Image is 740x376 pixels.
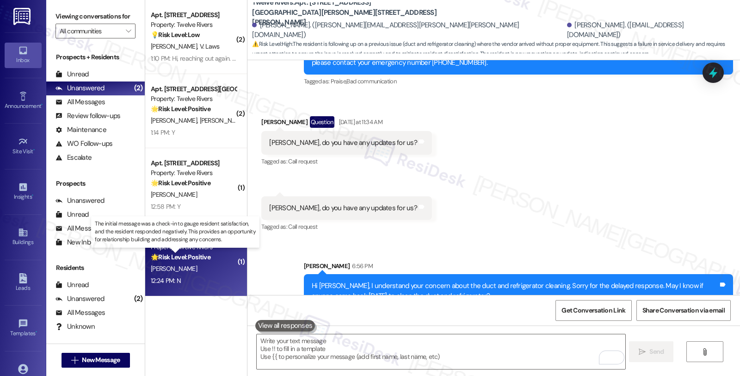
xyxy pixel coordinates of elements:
a: Site Visit • [5,134,42,159]
div: New Inbounds [55,238,109,247]
div: 6:56 PM [350,261,372,271]
label: Viewing conversations for [55,9,136,24]
div: Tagged as: [261,220,432,233]
div: Apt. [STREET_ADDRESS] [151,158,236,168]
p: The initial message was a check-in to gauge resident satisfaction, and the resident responded neg... [95,220,256,244]
strong: ⚠️ Risk Level: High [252,40,292,48]
div: [PERSON_NAME]. ([EMAIL_ADDRESS][DOMAIN_NAME]) [567,20,733,40]
button: Share Conversation via email [636,300,731,321]
span: • [33,147,35,153]
div: (2) [132,81,145,95]
a: Buildings [5,225,42,250]
div: Escalate [55,153,92,163]
i:  [701,348,708,356]
div: [PERSON_NAME]. ([PERSON_NAME][EMAIL_ADDRESS][PERSON_NAME][PERSON_NAME][DOMAIN_NAME]) [252,20,565,40]
div: Unread [55,210,89,219]
span: Call request [288,223,317,231]
div: Residents [46,263,145,273]
div: Hi [PERSON_NAME], I understand your concern about the duct and refrigerator cleaning. Sorry for t... [312,281,718,301]
a: Templates • [5,316,42,341]
span: • [41,101,43,108]
div: (2) [132,292,145,306]
div: [PERSON_NAME], do you have any updates for us? [269,203,417,213]
div: [PERSON_NAME] [304,261,733,274]
div: All Messages [55,224,105,233]
div: Maintenance [55,125,106,135]
span: Call request [288,157,317,165]
button: Get Conversation Link [555,300,631,321]
div: WO Follow-ups [55,139,112,149]
i:  [126,27,131,35]
i:  [639,348,646,356]
div: All Messages [55,97,105,107]
div: [PERSON_NAME] [261,116,432,131]
div: Unread [55,280,89,290]
a: Inbox [5,43,42,68]
span: • [32,192,33,199]
span: [PERSON_NAME] [151,264,197,273]
button: Send [629,341,674,362]
div: Question [310,116,334,128]
div: Unanswered [55,294,105,304]
textarea: To enrich screen reader interactions, please activate Accessibility in Grammarly extension settings [257,334,625,369]
span: New Message [82,355,120,365]
div: Property: Twelve Rivers [151,168,236,178]
div: Unanswered [55,83,105,93]
div: 1:10 PM: Hi, reaching out again. Trying to see what's the best way to contact you all. [151,54,370,63]
div: [PERSON_NAME], do you have any updates for us? [269,138,417,148]
span: [PERSON_NAME] [151,190,197,199]
span: [PERSON_NAME] [151,42,200,50]
i:  [71,357,78,364]
div: 12:58 PM: Y [151,202,180,211]
span: [PERSON_NAME] [151,116,200,125]
div: Tagged as: [304,75,733,88]
button: New Message [62,353,130,368]
div: Prospects + Residents [46,52,145,62]
a: Leads [5,270,42,295]
div: 1:14 PM: Y [151,128,175,137]
div: Prospects [46,179,145,188]
span: Praise , [331,77,346,85]
span: V. Laws [200,42,220,50]
strong: 💡 Risk Level: Low [151,31,200,39]
div: [DATE] at 11:34 AM [337,117,382,127]
span: Share Conversation via email [642,306,725,315]
div: Tagged as: [261,155,432,168]
input: All communities [60,24,121,38]
span: : The resident is following up on a previous issue (duct and refrigerator cleaning) where the ven... [252,39,740,59]
span: Send [649,347,664,357]
div: Property: Twelve Rivers [151,94,236,104]
a: Insights • [5,179,42,204]
div: Unknown [55,322,95,332]
span: Get Conversation Link [561,306,625,315]
div: Apt. [STREET_ADDRESS][GEOGRAPHIC_DATA][PERSON_NAME][STREET_ADDRESS][PERSON_NAME] [151,84,236,94]
div: Apt. [STREET_ADDRESS] [151,10,236,20]
span: [PERSON_NAME] [200,116,246,125]
div: Unread [55,69,89,79]
img: ResiDesk Logo [13,8,32,25]
strong: 🌟 Risk Level: Positive [151,253,210,261]
div: Property: Twelve Rivers [151,20,236,30]
span: Bad communication [346,77,396,85]
strong: 🌟 Risk Level: Positive [151,105,210,113]
strong: 🌟 Risk Level: Positive [151,179,210,187]
div: Review follow-ups [55,111,120,121]
div: Unanswered [55,196,105,206]
div: All Messages [55,308,105,318]
div: 12:24 PM: N [151,276,181,285]
span: • [36,329,37,335]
